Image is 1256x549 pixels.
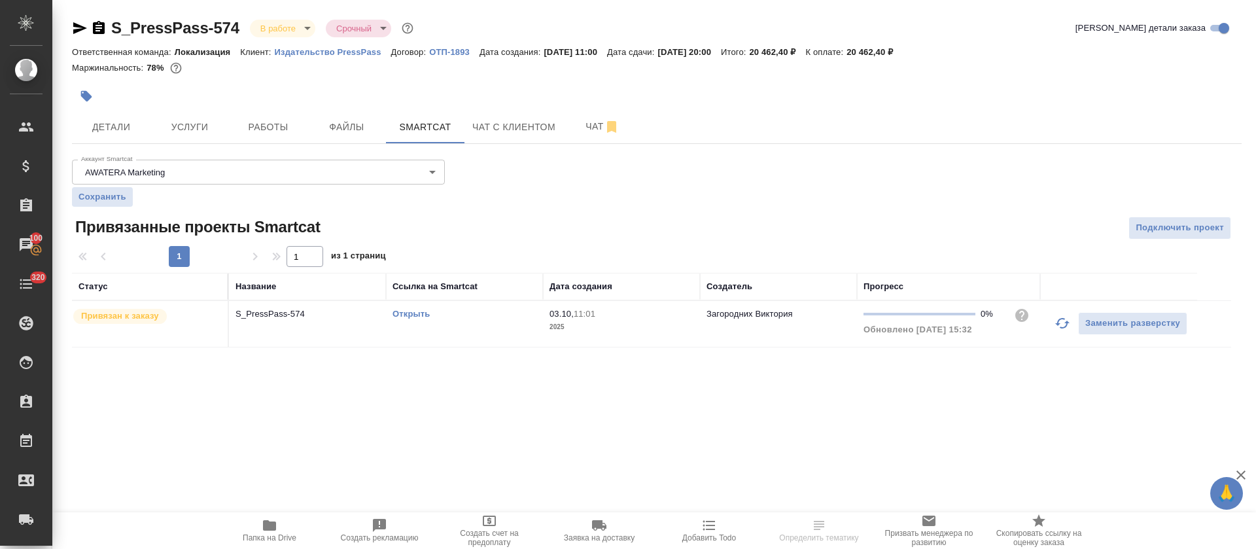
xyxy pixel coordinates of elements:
[240,47,274,57] p: Клиент:
[549,309,574,319] p: 03.10,
[275,47,391,57] p: Издательство PressPass
[111,19,239,37] a: S_PressPass-574
[604,119,619,135] svg: Отписаться
[721,47,749,57] p: Итого:
[429,47,480,57] p: ОТП-1893
[147,63,167,73] p: 78%
[158,119,221,135] span: Услуги
[846,47,903,57] p: 20 462,40 ₽
[72,63,147,73] p: Маржинальность:
[81,167,169,178] button: AWATERA Marketing
[78,190,126,204] span: Сохранить
[399,20,416,37] button: Доп статусы указывают на важность/срочность заказа
[1078,312,1187,335] button: Заменить разверстку
[1210,477,1243,510] button: 🙏
[1215,480,1238,507] span: 🙏
[22,232,51,245] span: 100
[749,47,805,57] p: 20 462,40 ₽
[81,310,159,323] p: Привязан к заказу
[78,280,108,293] div: Статус
[275,46,391,57] a: Издательство PressPass
[429,46,480,57] a: ОТП-1893
[392,309,430,319] a: Открыть
[167,60,184,77] button: 3721.20 RUB;
[331,248,386,267] span: из 1 страниц
[235,308,379,321] p: S_PressPass-574
[72,160,445,185] div: AWATERA Marketing
[863,325,972,334] span: Обновлено [DATE] 15:32
[72,47,175,57] p: Ответственная команда:
[235,280,276,293] div: Название
[326,20,391,37] div: В работе
[706,309,793,319] p: Загородних Виктория
[549,280,612,293] div: Дата создания
[981,308,1003,321] div: 0%
[706,280,752,293] div: Создатель
[391,47,430,57] p: Договор:
[250,20,315,37] div: В работе
[607,47,657,57] p: Дата сдачи:
[175,47,241,57] p: Локализация
[3,268,49,300] a: 320
[24,271,53,284] span: 320
[237,119,300,135] span: Работы
[574,309,595,319] p: 11:01
[549,321,693,334] p: 2025
[1085,316,1180,331] span: Заменить разверстку
[72,82,101,111] button: Добавить тэг
[315,119,378,135] span: Файлы
[72,187,133,207] button: Сохранить
[657,47,721,57] p: [DATE] 20:00
[332,23,375,34] button: Срочный
[480,47,544,57] p: Дата создания:
[80,119,143,135] span: Детали
[3,228,49,261] a: 100
[72,20,88,36] button: Скопировать ссылку для ЯМессенджера
[863,280,903,293] div: Прогресс
[544,47,607,57] p: [DATE] 11:00
[392,280,478,293] div: Ссылка на Smartcat
[571,118,634,135] span: Чат
[1136,221,1224,236] span: Подключить проект
[1047,308,1078,339] button: Обновить прогресс
[472,119,555,135] span: Чат с клиентом
[1075,22,1206,35] span: [PERSON_NAME] детали заказа
[72,217,321,238] span: Привязанные проекты Smartcat
[805,47,846,57] p: К оплате:
[91,20,107,36] button: Скопировать ссылку
[1128,217,1231,239] button: Подключить проект
[256,23,300,34] button: В работе
[394,119,457,135] span: Smartcat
